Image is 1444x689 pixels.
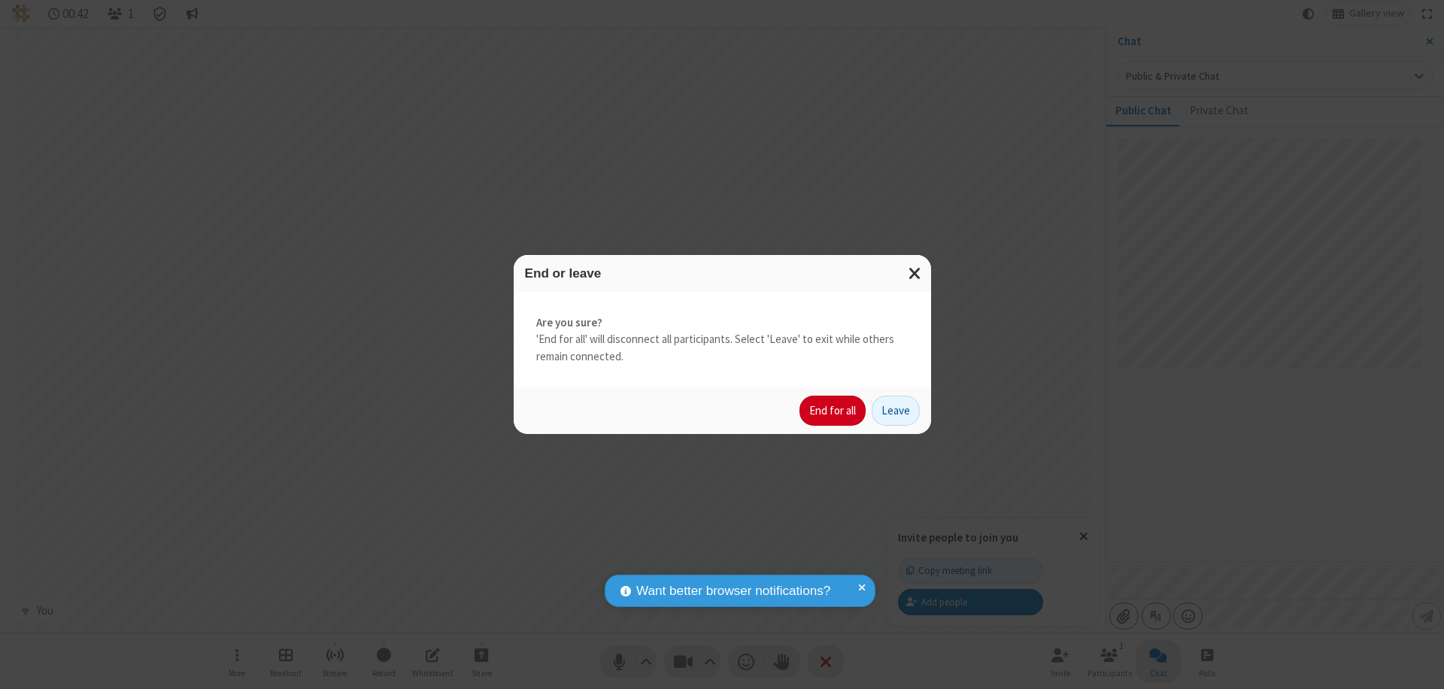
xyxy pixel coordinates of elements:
span: Want better browser notifications? [636,581,830,601]
button: End for all [799,396,866,426]
button: Leave [872,396,920,426]
button: Close modal [899,255,931,292]
h3: End or leave [525,266,920,281]
div: 'End for all' will disconnect all participants. Select 'Leave' to exit while others remain connec... [514,292,931,388]
strong: Are you sure? [536,314,909,332]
